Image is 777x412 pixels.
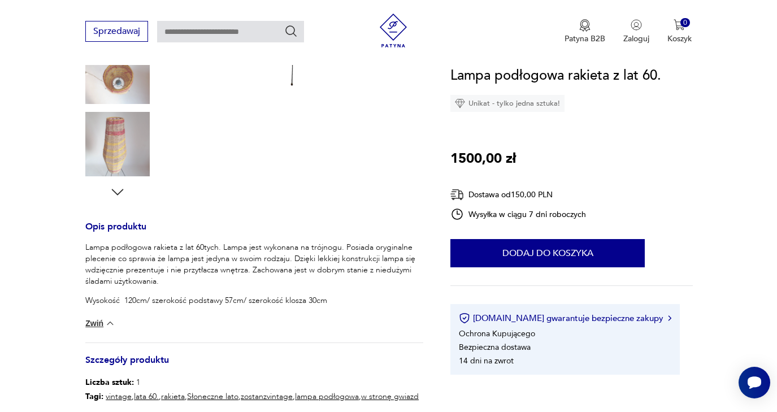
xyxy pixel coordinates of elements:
button: 0Koszyk [667,19,692,44]
a: lampa podłogowa [295,391,359,402]
b: Tagi: [85,391,103,402]
img: Ikona medalu [579,19,591,32]
iframe: Smartsupp widget button [739,367,770,398]
p: Lampa podłogowa rakieta z lat 60tych. Lampa jest wykonana na trójnogu. Posiada oryginalne pleceni... [85,242,423,287]
img: Ikona diamentu [455,98,465,109]
img: Ikona strzałki w prawo [668,315,671,321]
li: Bezpieczna dostawa [459,342,531,353]
button: Dodaj do koszyka [450,239,645,267]
p: Wysokość 120cm/ szerokość podstawy 57cm/ szerokość klosza 30cm [85,295,423,306]
div: Unikat - tylko jedna sztuka! [450,95,565,112]
a: zostanzvintage [241,391,293,402]
p: , , , , , , [85,389,419,404]
a: lata 60. [134,391,159,402]
img: Zdjęcie produktu Lampa podłogowa rakieta z lat 60. [85,112,150,176]
a: Sprzedawaj [85,28,148,36]
img: chevron down [105,318,116,329]
p: Zaloguj [623,33,649,44]
li: 14 dni na zwrot [459,355,514,366]
h3: Opis produktu [85,223,423,242]
a: rakieta [161,391,185,402]
button: Sprzedawaj [85,21,148,42]
button: Zaloguj [623,19,649,44]
li: Ochrona Kupującego [459,328,535,339]
button: Patyna B2B [565,19,605,44]
p: Koszyk [667,33,692,44]
a: vintage [106,391,132,402]
a: Słoneczne lato [187,391,238,402]
h1: Lampa podłogowa rakieta z lat 60. [450,65,661,86]
p: 1500,00 zł [450,148,516,170]
div: Dostawa od 150,00 PLN [450,188,586,202]
img: Ikona koszyka [674,19,685,31]
b: Liczba sztuk: [85,377,134,388]
div: 0 [680,18,690,28]
p: Patyna B2B [565,33,605,44]
a: Ikona medaluPatyna B2B [565,19,605,44]
a: w stronę gwiazd [361,391,419,402]
div: Wysyłka w ciągu 7 dni roboczych [450,207,586,221]
p: 1 [85,375,419,389]
img: Patyna - sklep z meblami i dekoracjami vintage [376,14,410,47]
img: Ikonka użytkownika [631,19,642,31]
img: Zdjęcie produktu Lampa podłogowa rakieta z lat 60. [85,40,150,104]
img: Ikona dostawy [450,188,464,202]
button: Szukaj [284,24,298,38]
h3: Szczegóły produktu [85,357,423,375]
img: Ikona certyfikatu [459,313,470,324]
button: Zwiń [85,318,115,329]
button: [DOMAIN_NAME] gwarantuje bezpieczne zakupy [459,313,671,324]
